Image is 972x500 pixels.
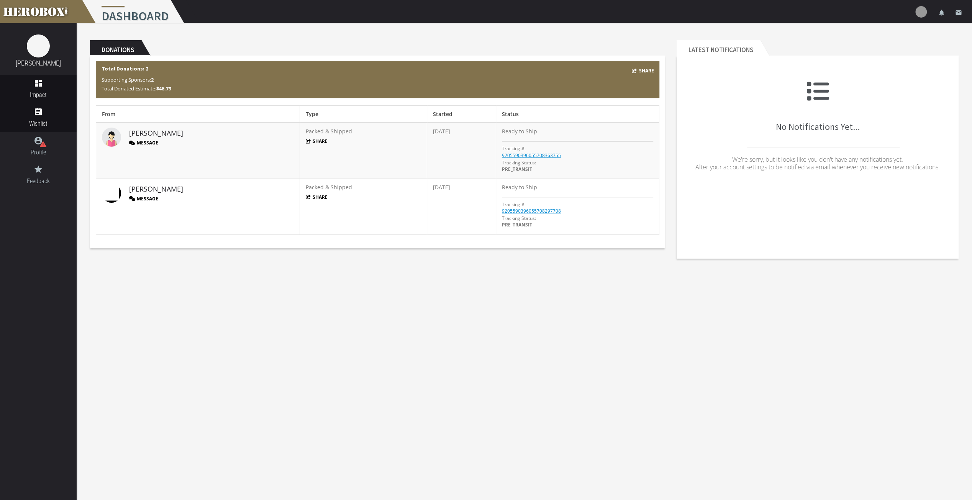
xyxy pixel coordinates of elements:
[502,201,526,208] p: Tracking #:
[27,34,50,57] img: image
[938,9,945,16] i: notifications
[16,59,61,67] a: [PERSON_NAME]
[502,215,536,221] span: Tracking Status:
[677,40,760,56] h2: Latest Notifications
[427,106,496,123] th: Started
[682,80,953,132] h2: No Notifications Yet...
[129,195,158,202] button: Message
[34,79,43,88] i: dashboard
[502,159,536,166] span: Tracking Status:
[96,61,659,98] div: Total Donations: 2
[90,40,141,56] h2: Donations
[151,76,154,83] b: 2
[306,194,328,200] button: Share
[496,106,659,123] th: Status
[96,106,300,123] th: From
[129,139,158,146] button: Message
[502,145,526,152] p: Tracking #:
[502,184,537,191] span: Ready to Ship
[915,6,927,18] img: user-image
[129,184,183,194] a: [PERSON_NAME]
[502,221,532,228] span: PRE_TRANSIT
[156,85,171,92] b: $46.79
[306,128,352,135] span: Packed & Shipped
[300,106,427,123] th: Type
[632,66,654,75] button: Share
[502,128,537,135] span: Ready to Ship
[695,163,940,171] span: Alter your account settings to be notified via email whenever you receive new notifications.
[502,166,532,172] span: PRE_TRANSIT
[427,179,496,234] td: [DATE]
[102,76,154,83] span: Supporting Sponsors:
[129,128,183,138] a: [PERSON_NAME]
[306,138,328,144] button: Share
[306,184,352,191] span: Packed & Shipped
[102,128,121,147] img: female.jpg
[502,208,561,214] a: 9205590396055708297708
[955,9,962,16] i: email
[102,65,148,72] b: Total Donations: 2
[682,61,953,195] div: No Notifications Yet...
[102,184,121,203] img: image
[502,152,561,159] a: 9205590396055708363755
[427,123,496,179] td: [DATE]
[102,85,171,92] span: Total Donated Estimate:
[732,155,903,164] span: We're sorry, but it looks like you don't have any notifications yet.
